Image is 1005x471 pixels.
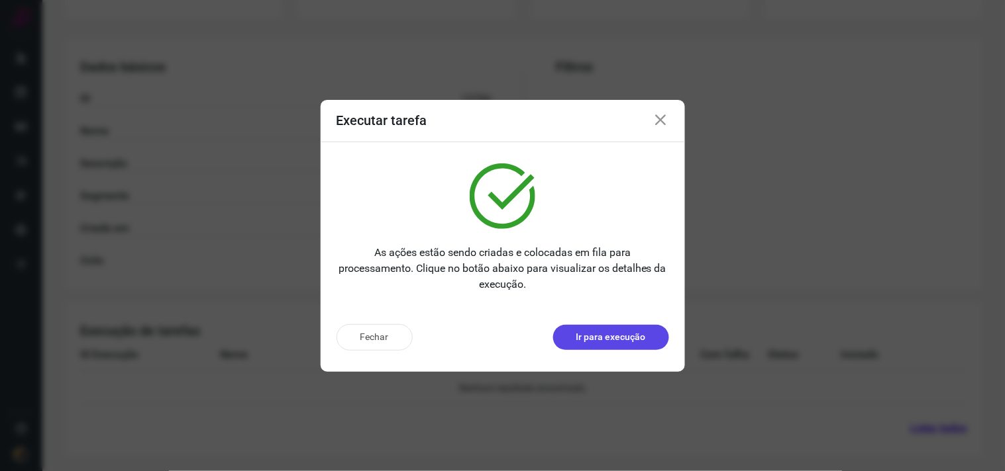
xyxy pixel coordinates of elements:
button: Ir para execução [553,325,669,350]
button: Fechar [337,324,413,351]
h3: Executar tarefa [337,112,427,128]
p: Ir para execução [576,330,646,344]
img: verified.svg [470,163,535,229]
p: As ações estão sendo criadas e colocadas em fila para processamento. Clique no botão abaixo para ... [337,245,669,292]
